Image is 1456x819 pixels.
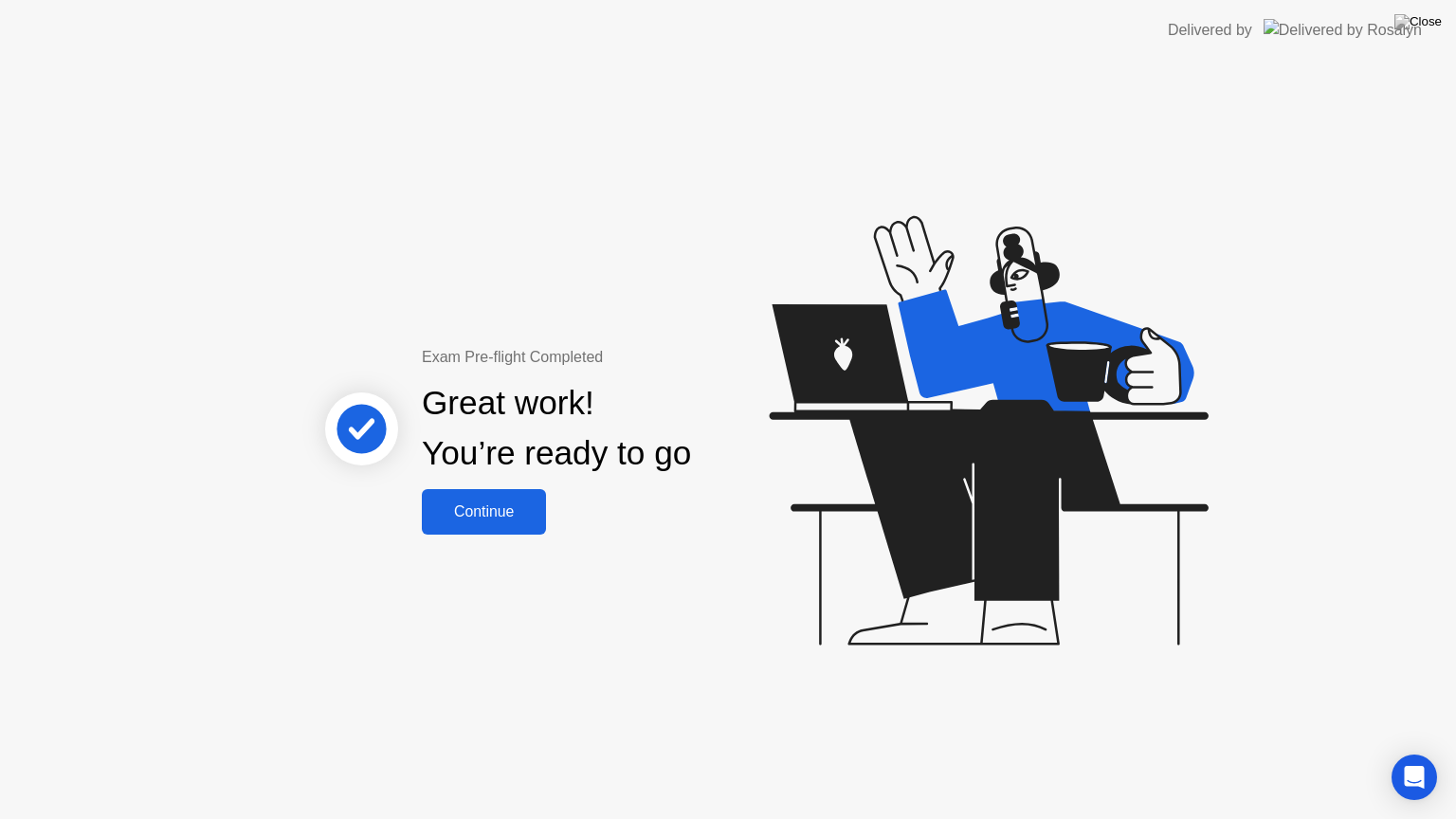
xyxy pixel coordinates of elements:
[422,378,691,479] div: Great work! You’re ready to go
[428,503,540,520] div: Continue
[1392,755,1437,800] div: Open Intercom Messenger
[422,489,546,535] button: Continue
[1264,19,1422,41] img: Delivered by Rosalyn
[1168,19,1252,42] div: Delivered by
[422,346,813,369] div: Exam Pre-flight Completed
[1394,14,1442,29] img: Close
